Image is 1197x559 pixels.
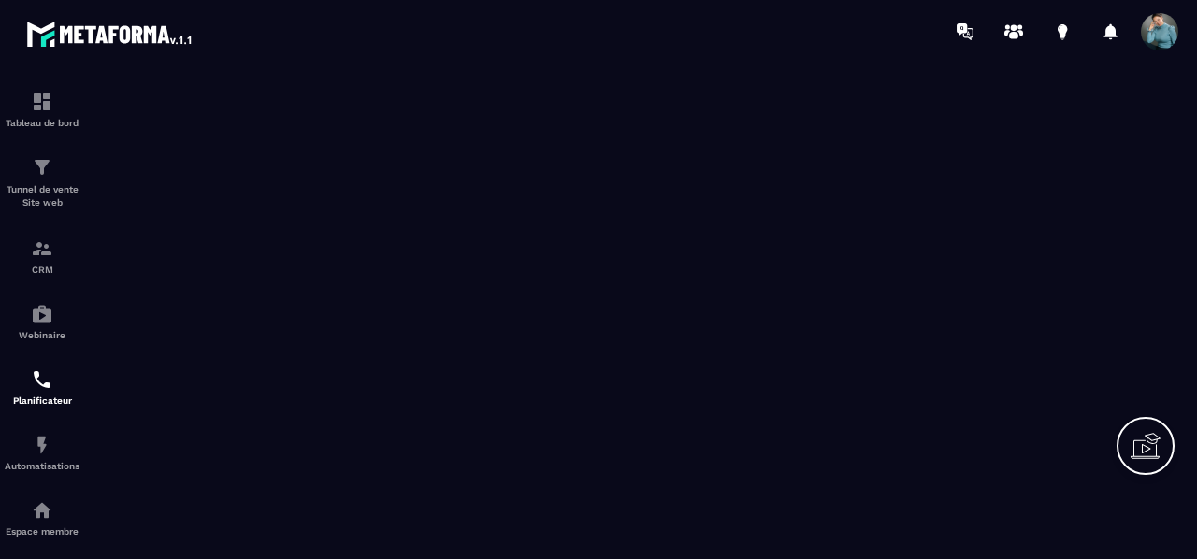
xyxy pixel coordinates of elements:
[5,142,79,223] a: formationformationTunnel de vente Site web
[5,77,79,142] a: formationformationTableau de bord
[31,499,53,522] img: automations
[5,183,79,209] p: Tunnel de vente Site web
[5,330,79,340] p: Webinaire
[5,354,79,420] a: schedulerschedulerPlanificateur
[31,237,53,260] img: formation
[31,156,53,179] img: formation
[5,461,79,471] p: Automatisations
[5,118,79,128] p: Tableau de bord
[31,368,53,391] img: scheduler
[31,434,53,456] img: automations
[31,303,53,325] img: automations
[5,485,79,551] a: automationsautomationsEspace membre
[5,289,79,354] a: automationsautomationsWebinaire
[5,265,79,275] p: CRM
[26,17,195,50] img: logo
[5,420,79,485] a: automationsautomationsAutomatisations
[5,223,79,289] a: formationformationCRM
[5,526,79,537] p: Espace membre
[5,395,79,406] p: Planificateur
[31,91,53,113] img: formation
